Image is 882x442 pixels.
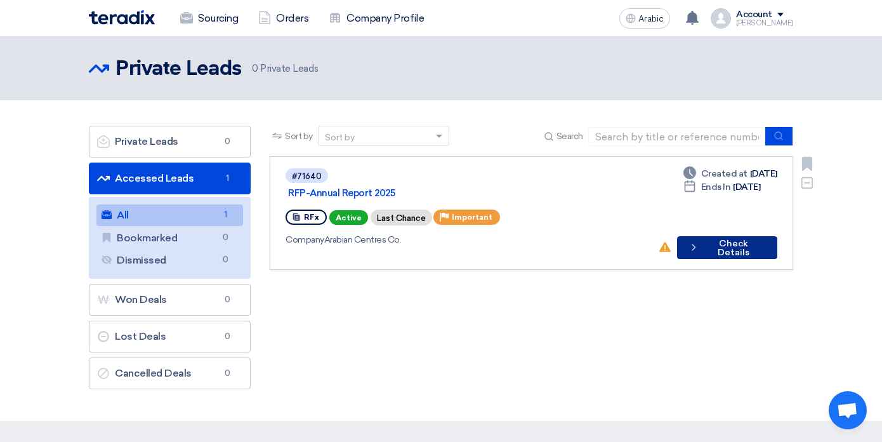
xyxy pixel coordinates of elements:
[248,4,319,32] a: Orders
[223,232,228,242] font: 0
[260,63,318,74] font: Private Leads
[225,368,230,378] font: 0
[288,187,605,199] a: RFP-Annual Report 2025
[750,168,777,179] font: [DATE]
[117,232,177,244] font: Bookmarked
[452,213,492,222] font: Important
[115,367,192,379] font: Cancelled Deals
[288,187,395,199] font: RFP-Annual Report 2025
[286,234,324,245] font: Company
[198,12,238,24] font: Sourcing
[226,173,229,183] font: 1
[89,163,251,194] a: Accessed Leads1
[336,213,362,222] font: Active
[701,168,747,179] font: Created at
[736,9,772,20] font: Account
[225,331,230,341] font: 0
[677,236,777,259] button: Check Details
[117,209,129,221] font: All
[736,19,793,27] font: [PERSON_NAME]
[285,131,313,142] font: Sort by
[89,10,155,25] img: Teradix logo
[292,171,322,181] font: #71640
[346,12,424,24] font: Company Profile
[377,213,426,223] font: Last Chance
[225,295,230,304] font: 0
[588,127,766,146] input: Search by title or reference number
[324,234,402,245] font: Arabian Centres Co.
[115,293,167,305] font: Won Deals
[89,284,251,316] a: Won Deals0
[276,12,308,24] font: Orders
[223,255,228,264] font: 0
[252,63,258,74] font: 0
[829,391,867,429] div: Open chat
[733,182,760,192] font: [DATE]
[225,137,230,146] font: 0
[718,238,749,258] font: Check Details
[619,8,670,29] button: Arabic
[89,126,251,157] a: Private Leads0
[711,8,731,29] img: profile_test.png
[224,210,227,219] font: 1
[115,330,166,342] font: Lost Deals
[170,4,248,32] a: Sourcing
[701,182,731,192] font: Ends In
[89,321,251,352] a: Lost Deals0
[638,13,664,24] font: Arabic
[115,59,242,79] font: Private Leads
[304,213,319,222] font: RFx
[89,358,251,389] a: Cancelled Deals0
[115,135,178,147] font: Private Leads
[325,132,355,143] font: Sort by
[556,131,583,142] font: Search
[115,172,194,184] font: Accessed Leads
[117,254,166,266] font: Dismissed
